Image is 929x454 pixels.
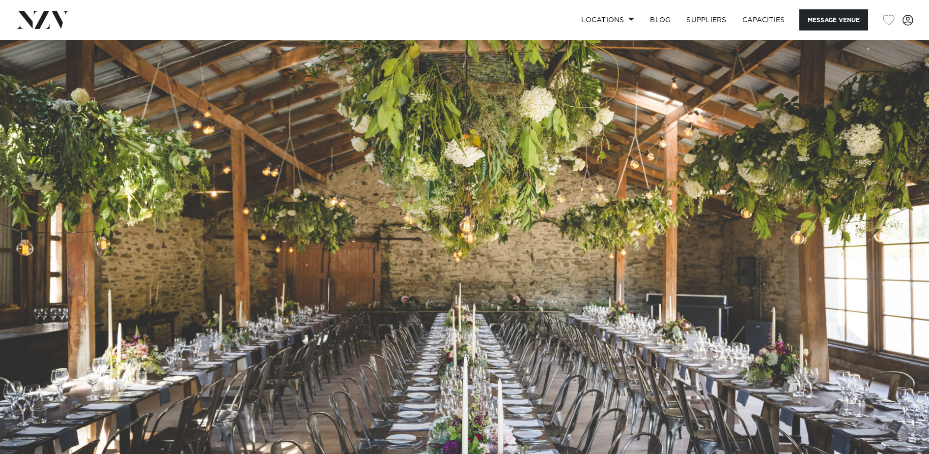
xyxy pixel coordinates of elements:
[16,11,69,29] img: nzv-logo.png
[678,9,734,30] a: SUPPLIERS
[642,9,678,30] a: BLOG
[573,9,642,30] a: Locations
[799,9,868,30] button: Message Venue
[734,9,793,30] a: Capacities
